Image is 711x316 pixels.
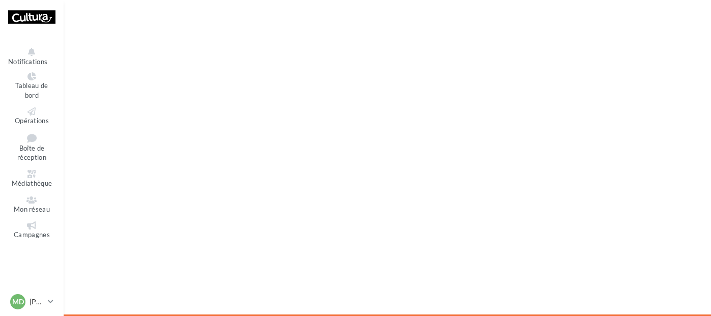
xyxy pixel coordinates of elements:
span: Médiathèque [12,179,52,187]
span: Boîte de réception [17,144,46,162]
span: MD [12,297,24,307]
a: Campagnes [8,219,55,241]
a: Tableau de bord [8,70,55,101]
p: [PERSON_NAME] [30,297,44,307]
a: Boîte de réception [8,131,55,164]
span: Mon réseau [14,205,50,213]
span: Notifications [8,58,47,66]
span: Tableau de bord [15,81,48,99]
span: Opérations [15,117,49,125]
a: Mon réseau [8,194,55,216]
a: MD [PERSON_NAME] [8,292,55,311]
a: Médiathèque [8,168,55,190]
span: Campagnes [14,231,50,239]
a: Opérations [8,105,55,127]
